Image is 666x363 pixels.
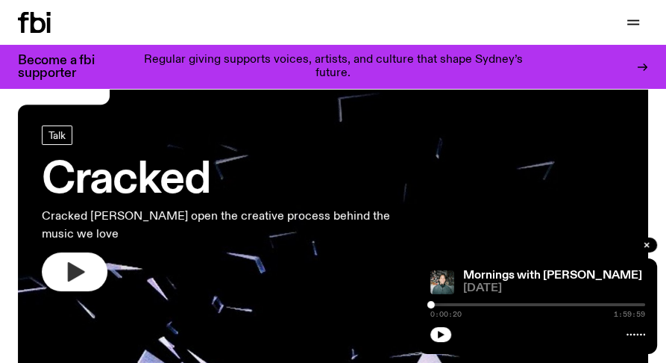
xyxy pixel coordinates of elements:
img: Radio presenter Ben Hansen sits in front of a wall of photos and an fbi radio sign. Film photo. B... [430,270,454,294]
a: Talk [42,125,72,145]
h3: Become a fbi supporter [18,55,113,80]
p: Cracked [PERSON_NAME] open the creative process behind the music we love [42,208,424,243]
span: 0:00:20 [430,311,462,318]
span: 1:59:59 [614,311,645,318]
a: CrackedCracked [PERSON_NAME] open the creative process behind the music we love [42,125,424,291]
h3: Cracked [42,160,424,202]
p: Regular giving supports voices, artists, and culture that shape Sydney’s future. [125,54,541,80]
span: On Air [43,76,92,90]
span: Talk [48,129,66,140]
a: Mornings with [PERSON_NAME] [463,270,642,282]
span: [DATE] [463,283,645,294]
